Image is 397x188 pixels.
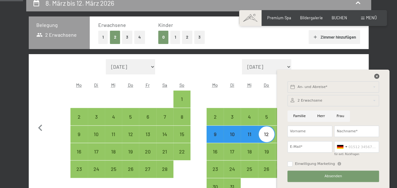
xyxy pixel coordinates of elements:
div: Mon Feb 02 2026 [70,108,87,125]
div: Anreise möglich [173,91,190,108]
div: 17 [224,149,240,165]
div: Anreise möglich [258,108,275,125]
div: 15 [174,132,190,147]
abbr: Freitag [146,82,150,88]
abbr: Sonntag [179,82,184,88]
div: 27 [276,166,292,182]
div: Anreise möglich [207,108,224,125]
div: Anreise möglich [275,160,292,178]
div: 27 [140,166,155,182]
span: 2 Erwachsene [36,31,77,38]
div: Anreise möglich [122,108,139,125]
div: Anreise möglich [139,143,156,160]
div: Wed Feb 04 2026 [105,108,122,125]
div: 28 [157,166,173,182]
div: 24 [88,166,104,182]
div: Anreise möglich [241,160,258,178]
div: Mon Feb 09 2026 [70,126,87,143]
div: Anreise möglich [241,126,258,143]
div: Anreise möglich [173,143,190,160]
div: Tue Feb 03 2026 [88,108,105,125]
div: 5 [259,114,274,130]
div: Anreise möglich [173,126,190,143]
div: Anreise möglich [224,108,241,125]
div: 19 [259,149,274,165]
div: 18 [241,149,257,165]
div: Sun Feb 22 2026 [173,143,190,160]
abbr: Montag [76,82,82,88]
div: Anreise möglich [258,143,275,160]
div: Anreise möglich [105,108,122,125]
div: Wed Mar 11 2026 [241,126,258,143]
div: Anreise möglich [105,160,122,178]
div: Anreise möglich [241,108,258,125]
div: Fri Feb 13 2026 [139,126,156,143]
div: Sat Feb 21 2026 [156,143,173,160]
div: Sun Feb 01 2026 [173,91,190,108]
div: 16 [207,149,223,165]
div: Mon Feb 16 2026 [70,143,87,160]
div: 23 [207,166,223,182]
div: Fri Feb 20 2026 [139,143,156,160]
div: Anreise möglich [122,143,139,160]
div: Thu Mar 26 2026 [258,160,275,178]
div: Thu Feb 26 2026 [122,160,139,178]
a: BUCHEN [332,15,347,20]
div: Anreise möglich [224,143,241,160]
div: Anreise möglich [139,108,156,125]
div: 22 [174,149,190,165]
div: 23 [71,166,87,182]
div: Wed Feb 11 2026 [105,126,122,143]
div: Sun Feb 08 2026 [173,108,190,125]
div: Anreise möglich [258,160,275,178]
div: 24 [224,166,240,182]
div: Wed Feb 25 2026 [105,160,122,178]
a: Bildergalerie [300,15,323,20]
div: Anreise möglich [70,160,87,178]
div: Thu Mar 19 2026 [258,143,275,160]
div: Anreise möglich [105,143,122,160]
div: Anreise möglich [156,108,173,125]
div: 8 [174,114,190,130]
div: 12 [259,132,274,147]
abbr: Samstag [162,82,167,88]
div: 6 [276,114,292,130]
div: 16 [71,149,87,165]
button: 4 [134,31,145,44]
div: Tue Mar 24 2026 [224,160,241,178]
span: Absenden [324,174,342,179]
button: 2 [110,31,120,44]
div: Anreise möglich [224,160,241,178]
div: Mon Mar 02 2026 [207,108,224,125]
div: Anreise möglich [139,126,156,143]
span: Premium Spa [267,15,291,20]
div: Anreise möglich [258,126,275,143]
div: Wed Feb 18 2026 [105,143,122,160]
div: 26 [123,166,138,182]
div: Fri Feb 27 2026 [139,160,156,178]
div: Anreise möglich [88,143,105,160]
div: 9 [207,132,223,147]
div: 4 [105,114,121,130]
div: 25 [241,166,257,182]
input: 01512 3456789 [334,141,379,153]
button: Absenden [287,171,379,182]
div: 6 [140,114,155,130]
div: Germany (Deutschland): +49 [334,141,349,152]
span: Einwilligung Marketing [295,161,335,166]
div: 3 [224,114,240,130]
div: 11 [105,132,121,147]
div: Anreise möglich [88,126,105,143]
div: Wed Mar 25 2026 [241,160,258,178]
div: Thu Mar 12 2026 [258,126,275,143]
div: Anreise möglich [207,160,224,178]
div: Tue Mar 10 2026 [224,126,241,143]
div: 9 [71,132,87,147]
div: 14 [157,132,173,147]
div: Mon Feb 23 2026 [70,160,87,178]
div: Anreise möglich [156,160,173,178]
div: Anreise möglich [241,143,258,160]
div: 13 [276,132,292,147]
